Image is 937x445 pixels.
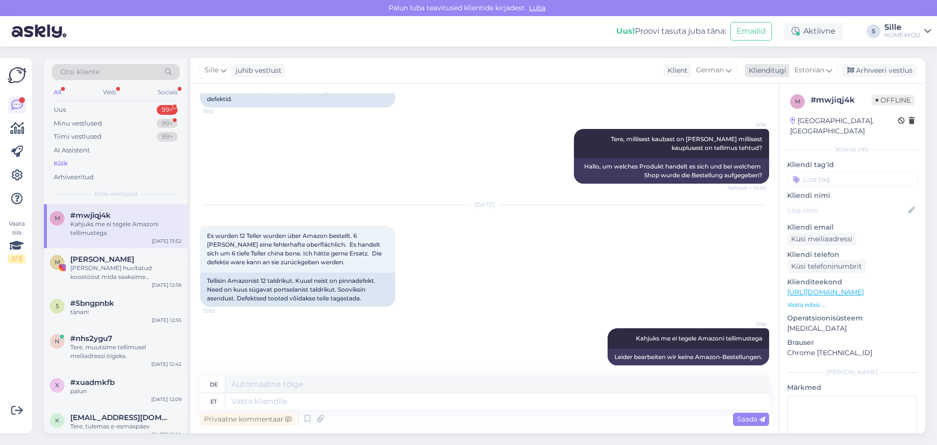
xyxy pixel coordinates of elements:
div: Aktiivne [784,22,843,40]
div: Tellisin Amazonist 12 taldrikut. Kuuel neist on pinnadefekt. Need on kuus sügavat portselanist ta... [200,273,395,307]
p: Brauser [787,338,917,348]
div: Web [101,86,118,99]
div: [DATE] 12:55 [152,317,182,324]
div: 2 / 3 [8,254,25,263]
span: Nähtud ✓ 14:02 [728,184,766,191]
div: Tiimi vestlused [54,132,102,142]
span: 5 [56,302,59,310]
span: Luba [526,3,549,12]
p: Märkmed [787,382,917,393]
span: German [696,65,724,76]
p: Kliendi nimi [787,191,917,201]
div: [DATE] 12:09 [151,396,182,403]
div: Minu vestlused [54,119,102,128]
div: [DATE] [200,200,769,209]
div: [PERSON_NAME] olid 6 plaadil pinnal selgelt nähtavad defektid. [200,82,395,107]
div: Küsi meiliaadressi [787,233,856,246]
input: Lisa nimi [788,205,906,216]
div: AI Assistent [54,146,90,155]
div: de [210,376,218,393]
div: All [52,86,63,99]
span: #xuadmkfb [70,378,115,387]
span: Kõik vestlused [95,190,137,198]
div: et [210,393,217,410]
p: Klienditeekond [787,277,917,287]
div: Arhiveeri vestlus [841,64,917,77]
div: Kliendi info [787,145,917,154]
span: Mari Klst [70,255,134,264]
p: Vaata edasi ... [787,300,917,309]
span: Saada [737,415,765,424]
span: 13:51 [203,108,240,115]
div: Kõik [54,159,68,169]
span: Estonian [794,65,824,76]
div: Uus [54,105,66,115]
p: Kliendi tag'id [787,160,917,170]
div: [GEOGRAPHIC_DATA], [GEOGRAPHIC_DATA] [790,116,898,136]
div: 99+ [157,105,178,115]
div: 99+ [157,132,178,142]
a: [URL][DOMAIN_NAME] [787,288,864,297]
div: HOME4YOU [884,31,920,39]
span: n [55,338,60,345]
div: Leider bearbeiten wir keine Amazon-Bestellungen. [608,349,769,365]
span: #nhs2ygu7 [70,334,112,343]
button: Emailid [730,22,772,41]
div: Klienditugi [745,65,786,76]
div: Hallo, um welches Produkt handelt es sich und bei welchem ​​Shop wurde die Bestellung aufgegeben? [574,158,769,184]
span: x [55,381,59,389]
div: juhib vestlust [232,65,282,76]
div: tänan! [70,308,182,317]
a: SilleHOME4YOU [884,23,931,39]
p: Kliendi email [787,222,917,233]
div: Klient [664,65,688,76]
div: Arhiveeritud [54,172,94,182]
p: Chrome [TECHNICAL_ID] [787,348,917,358]
div: [DATE] 13:52 [152,237,182,245]
span: k [55,417,60,424]
div: 99+ [157,119,178,128]
div: S [867,24,880,38]
span: Es wurden 12 Teller wurden über Amazon bestellt. 6 [PERSON_NAME] eine fehlerhafte oberflächlich. ... [207,232,383,266]
span: m [55,214,60,222]
div: Privaatne kommentaar [200,413,295,426]
div: # mwjiqj4k [811,94,872,106]
span: #5bngpnbk [70,299,114,308]
div: [DATE] 12:42 [151,360,182,368]
div: [DATE] 16:20 [151,431,182,438]
div: Tere, tulemas e-esmaspäev [70,422,182,431]
b: Uus! [616,26,635,36]
div: [PERSON_NAME] huvitatud koostööst mida saaksime sotsiaalmeedias oma plikadega jagada, siis oleme ... [70,264,182,281]
div: Sille [884,23,920,31]
img: Askly Logo [8,66,26,85]
div: Tere, muutsime tellimusel meiliadressi õigeks. [70,343,182,360]
input: Lisa tag [787,172,917,187]
div: [DATE] 12:56 [152,281,182,289]
span: Offline [872,95,915,106]
p: Operatsioonisüsteem [787,313,917,323]
span: kitty1403@mail.ru [70,413,172,422]
div: Vaata siia [8,219,25,263]
p: Kliendi telefon [787,250,917,260]
div: [PERSON_NAME] [787,368,917,377]
div: Küsi telefoninumbrit [787,260,866,273]
span: Sille [204,65,219,76]
span: M [55,258,60,266]
div: Socials [156,86,180,99]
span: Sille [730,121,766,128]
div: Proovi tasuta juba täna: [616,25,726,37]
span: Sille [730,320,766,328]
span: #mwjiqj4k [70,211,111,220]
div: palun [70,387,182,396]
span: 14:20 [730,366,766,373]
span: Kahjuks me ei tegele Amazoni tellimustega [636,335,762,342]
span: Otsi kliente [61,67,100,77]
p: [MEDICAL_DATA] [787,323,917,334]
span: m [795,98,800,105]
div: Kahjuks me ei tegele Amazoni tellimustega [70,220,182,237]
span: Tere, millisest kaubast on [PERSON_NAME] millisest kauplusest on tellimus tehtud? [611,135,764,151]
span: 13:52 [203,307,240,315]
